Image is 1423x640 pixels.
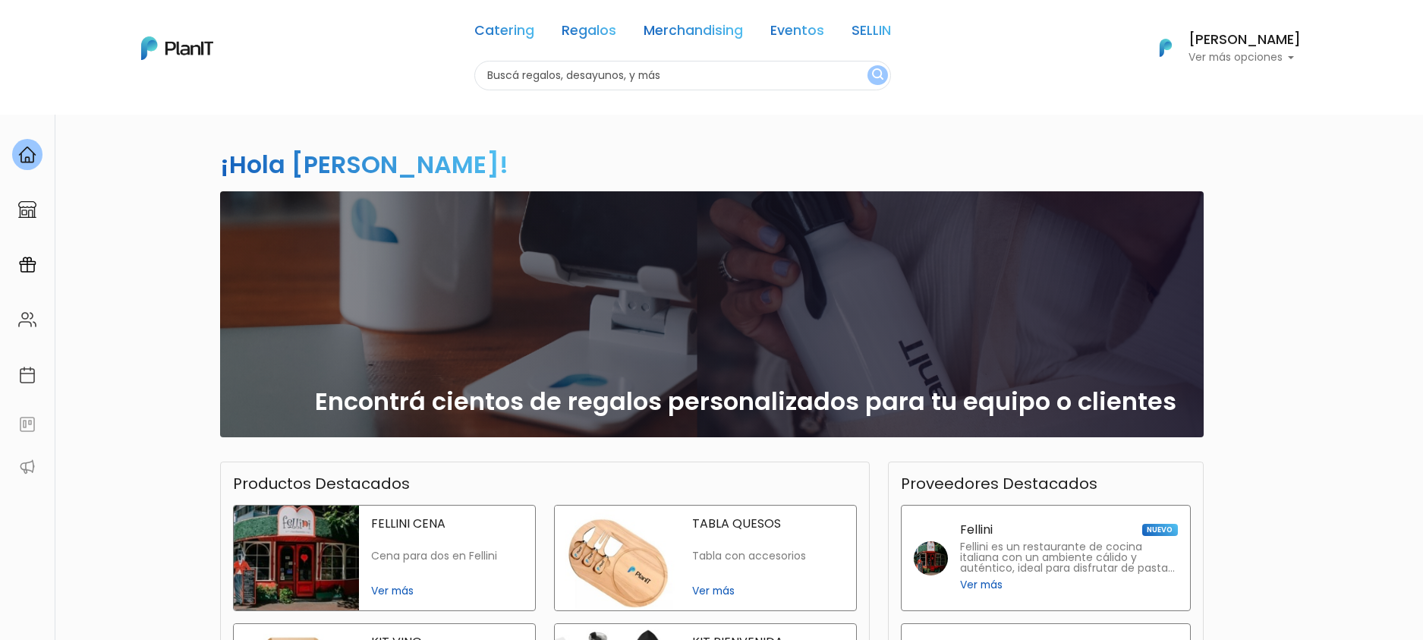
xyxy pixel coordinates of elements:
[770,24,824,43] a: Eventos
[692,518,844,530] p: TABLA QUESOS
[18,458,36,476] img: partners-52edf745621dab592f3b2c58e3bca9d71375a7ef29c3b500c9f145b62cc070d4.svg
[960,577,1003,593] span: Ver más
[960,542,1178,574] p: Fellini es un restaurante de cocina italiana con un ambiente cálido y auténtico, ideal para disfr...
[234,506,359,610] img: fellini cena
[644,24,743,43] a: Merchandising
[371,550,523,563] p: Cena para dos en Fellini
[141,36,213,60] img: PlanIt Logo
[18,311,36,329] img: people-662611757002400ad9ed0e3c099ab2801c6687ba6c219adb57efc949bc21e19d.svg
[554,505,857,611] a: tabla quesos TABLA QUESOS Tabla con accesorios Ver más
[18,366,36,384] img: calendar-87d922413cdce8b2cf7b7f5f62616a5cf9e4887200fb71536465627b3292af00.svg
[1149,31,1182,65] img: PlanIt Logo
[474,24,534,43] a: Catering
[371,518,523,530] p: FELLINI CENA
[562,24,616,43] a: Regalos
[901,474,1097,493] h3: Proveedores Destacados
[18,200,36,219] img: marketplace-4ceaa7011d94191e9ded77b95e3339b90024bf715f7c57f8cf31f2d8c509eaba.svg
[1140,28,1301,68] button: PlanIt Logo [PERSON_NAME] Ver más opciones
[692,583,844,599] span: Ver más
[1142,524,1177,536] span: NUEVO
[852,24,891,43] a: SELLIN
[233,505,536,611] a: fellini cena FELLINI CENA Cena para dos en Fellini Ver más
[220,147,508,181] h2: ¡Hola [PERSON_NAME]!
[18,256,36,274] img: campaigns-02234683943229c281be62815700db0a1741e53638e28bf9629b52c665b00959.svg
[901,505,1191,611] a: Fellini NUEVO Fellini es un restaurante de cocina italiana con un ambiente cálido y auténtico, id...
[872,68,883,83] img: search_button-432b6d5273f82d61273b3651a40e1bd1b912527efae98b1b7a1b2c0702e16a8d.svg
[960,524,993,536] p: Fellini
[18,146,36,164] img: home-e721727adea9d79c4d83392d1f703f7f8bce08238fde08b1acbfd93340b81755.svg
[18,415,36,433] img: feedback-78b5a0c8f98aac82b08bfc38622c3050aee476f2c9584af64705fc4e61158814.svg
[555,506,680,610] img: tabla quesos
[1188,33,1301,47] h6: [PERSON_NAME]
[371,583,523,599] span: Ver más
[1188,52,1301,63] p: Ver más opciones
[315,387,1176,416] h2: Encontrá cientos de regalos personalizados para tu equipo o clientes
[692,550,844,563] p: Tabla con accesorios
[233,474,410,493] h3: Productos Destacados
[474,61,891,90] input: Buscá regalos, desayunos, y más
[914,541,948,575] img: fellini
